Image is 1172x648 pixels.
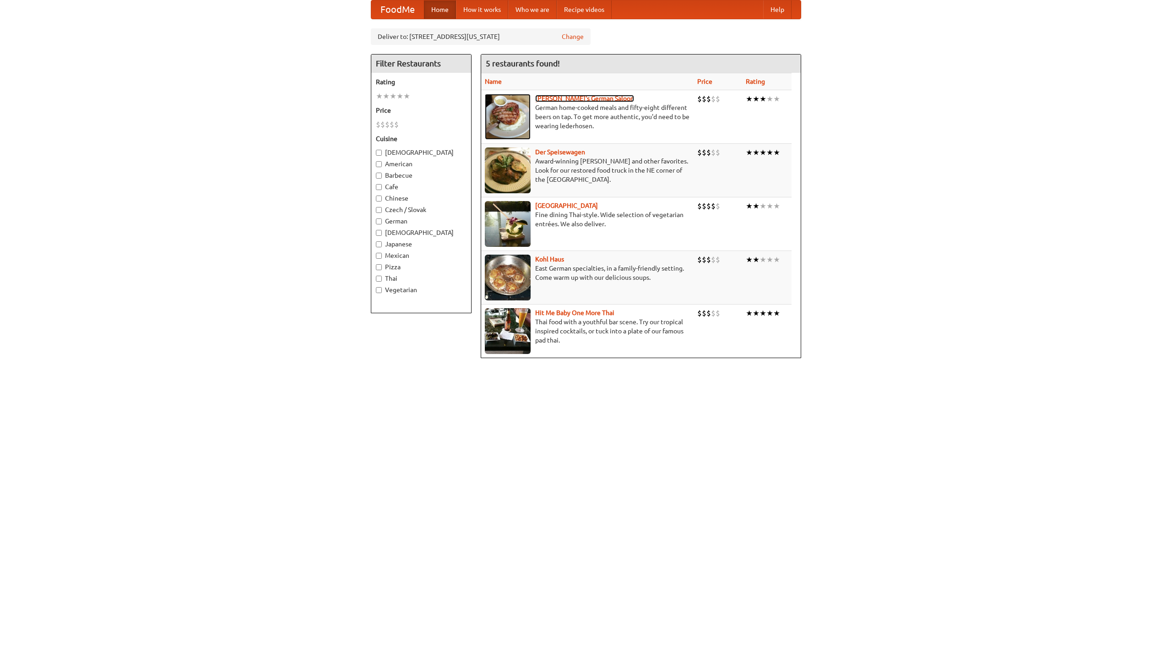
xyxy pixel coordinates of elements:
p: German home-cooked meals and fifty-eight different beers on tap. To get more authentic, you'd nee... [485,103,690,131]
li: ★ [760,201,766,211]
a: Der Speisewagen [535,148,585,156]
li: ★ [760,147,766,158]
li: ★ [753,94,760,104]
img: kohlhaus.jpg [485,255,531,300]
input: American [376,161,382,167]
input: Pizza [376,264,382,270]
li: ★ [746,308,753,318]
input: German [376,218,382,224]
li: $ [697,147,702,158]
li: ★ [746,147,753,158]
li: $ [711,94,716,104]
label: Japanese [376,240,467,249]
a: [PERSON_NAME]'s German Saloon [535,95,634,102]
a: Change [562,32,584,41]
label: [DEMOGRAPHIC_DATA] [376,148,467,157]
p: Fine dining Thai-style. Wide selection of vegetarian entrées. We also deliver. [485,210,690,229]
li: $ [706,94,711,104]
li: $ [706,201,711,211]
li: ★ [753,147,760,158]
input: Chinese [376,196,382,201]
img: speisewagen.jpg [485,147,531,193]
li: ★ [760,308,766,318]
li: $ [702,255,706,265]
li: $ [394,120,399,130]
li: ★ [383,91,390,101]
h5: Cuisine [376,134,467,143]
h4: Filter Restaurants [371,54,471,73]
li: ★ [746,94,753,104]
li: $ [380,120,385,130]
label: Chinese [376,194,467,203]
label: German [376,217,467,226]
li: ★ [766,255,773,265]
li: $ [385,120,390,130]
li: ★ [773,147,780,158]
label: Cafe [376,182,467,191]
li: $ [702,94,706,104]
li: ★ [766,94,773,104]
img: esthers.jpg [485,94,531,140]
li: ★ [753,201,760,211]
a: Hit Me Baby One More Thai [535,309,614,316]
li: $ [697,255,702,265]
a: Price [697,78,712,85]
input: Japanese [376,241,382,247]
a: [GEOGRAPHIC_DATA] [535,202,598,209]
p: East German specialties, in a family-friendly setting. Come warm up with our delicious soups. [485,264,690,282]
li: $ [702,201,706,211]
input: Czech / Slovak [376,207,382,213]
a: Help [763,0,792,19]
input: [DEMOGRAPHIC_DATA] [376,150,382,156]
li: $ [706,255,711,265]
input: Mexican [376,253,382,259]
li: $ [716,201,720,211]
ng-pluralize: 5 restaurants found! [486,59,560,68]
li: $ [711,147,716,158]
input: [DEMOGRAPHIC_DATA] [376,230,382,236]
li: ★ [390,91,396,101]
li: $ [706,308,711,318]
li: ★ [766,147,773,158]
img: babythai.jpg [485,308,531,354]
li: ★ [753,255,760,265]
li: ★ [396,91,403,101]
li: ★ [760,94,766,104]
li: $ [702,147,706,158]
img: satay.jpg [485,201,531,247]
label: Pizza [376,262,467,272]
li: ★ [773,201,780,211]
li: $ [706,147,711,158]
label: Czech / Slovak [376,205,467,214]
li: $ [376,120,380,130]
p: Award-winning [PERSON_NAME] and other favorites. Look for our restored food truck in the NE corne... [485,157,690,184]
li: ★ [376,91,383,101]
li: ★ [766,201,773,211]
a: Who we are [508,0,557,19]
li: $ [711,255,716,265]
li: $ [716,147,720,158]
a: Recipe videos [557,0,612,19]
li: $ [716,255,720,265]
label: Vegetarian [376,285,467,294]
li: $ [711,308,716,318]
a: Rating [746,78,765,85]
h5: Rating [376,77,467,87]
p: Thai food with a youthful bar scene. Try our tropical inspired cocktails, or tuck into a plate of... [485,317,690,345]
li: $ [390,120,394,130]
a: FoodMe [371,0,424,19]
li: ★ [773,255,780,265]
label: Barbecue [376,171,467,180]
li: ★ [753,308,760,318]
li: $ [716,94,720,104]
li: $ [702,308,706,318]
a: Kohl Haus [535,256,564,263]
label: Mexican [376,251,467,260]
li: $ [711,201,716,211]
li: ★ [773,94,780,104]
label: American [376,159,467,169]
